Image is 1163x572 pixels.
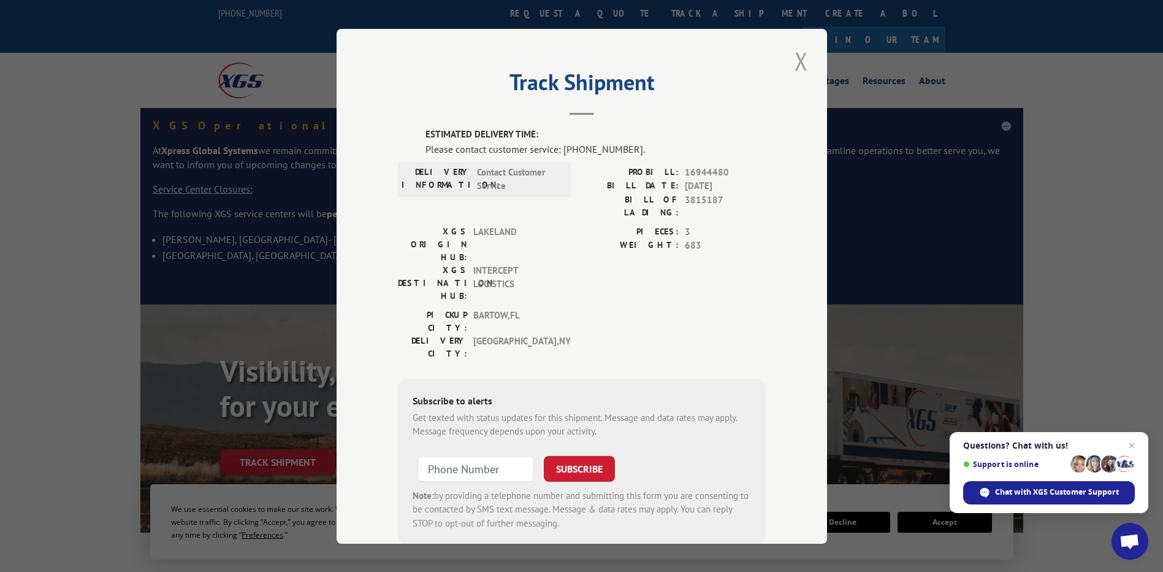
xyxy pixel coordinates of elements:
span: 3815187 [685,193,766,218]
label: WEIGHT: [582,239,679,253]
label: XGS ORIGIN HUB: [398,225,467,263]
label: BILL DATE: [582,179,679,193]
div: Get texted with status updates for this shipment. Message and data rates may apply. Message frequ... [413,411,751,438]
span: Contact Customer Service [477,165,560,193]
span: 16944480 [685,165,766,179]
span: Support is online [963,460,1066,469]
div: Subscribe to alerts [413,393,751,411]
div: Please contact customer service: [PHONE_NUMBER]. [425,141,766,156]
label: PIECES: [582,225,679,239]
span: [DATE] [685,179,766,193]
label: PICKUP CITY: [398,308,467,334]
span: LAKELAND [473,225,556,263]
label: PROBILL: [582,165,679,179]
h2: Track Shipment [398,74,766,97]
label: ESTIMATED DELIVERY TIME: [425,128,766,142]
span: Chat with XGS Customer Support [995,487,1119,498]
button: Close modal [791,44,812,78]
strong: Note: [413,489,434,501]
span: Chat with XGS Customer Support [963,481,1135,504]
input: Phone Number [418,455,534,481]
a: Open chat [1112,523,1148,560]
label: DELIVERY INFORMATION: [402,165,471,193]
span: INTERCEPT LOGISTICS [473,263,556,302]
button: SUBSCRIBE [544,455,615,481]
label: BILL OF LADING: [582,193,679,218]
div: by providing a telephone number and submitting this form you are consenting to be contacted by SM... [413,489,751,530]
label: XGS DESTINATION HUB: [398,263,467,302]
span: 683 [685,239,766,253]
span: Questions? Chat with us! [963,441,1135,450]
label: DELIVERY CITY: [398,334,467,360]
span: [GEOGRAPHIC_DATA] , NY [473,334,556,360]
span: BARTOW , FL [473,308,556,334]
span: 3 [685,225,766,239]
